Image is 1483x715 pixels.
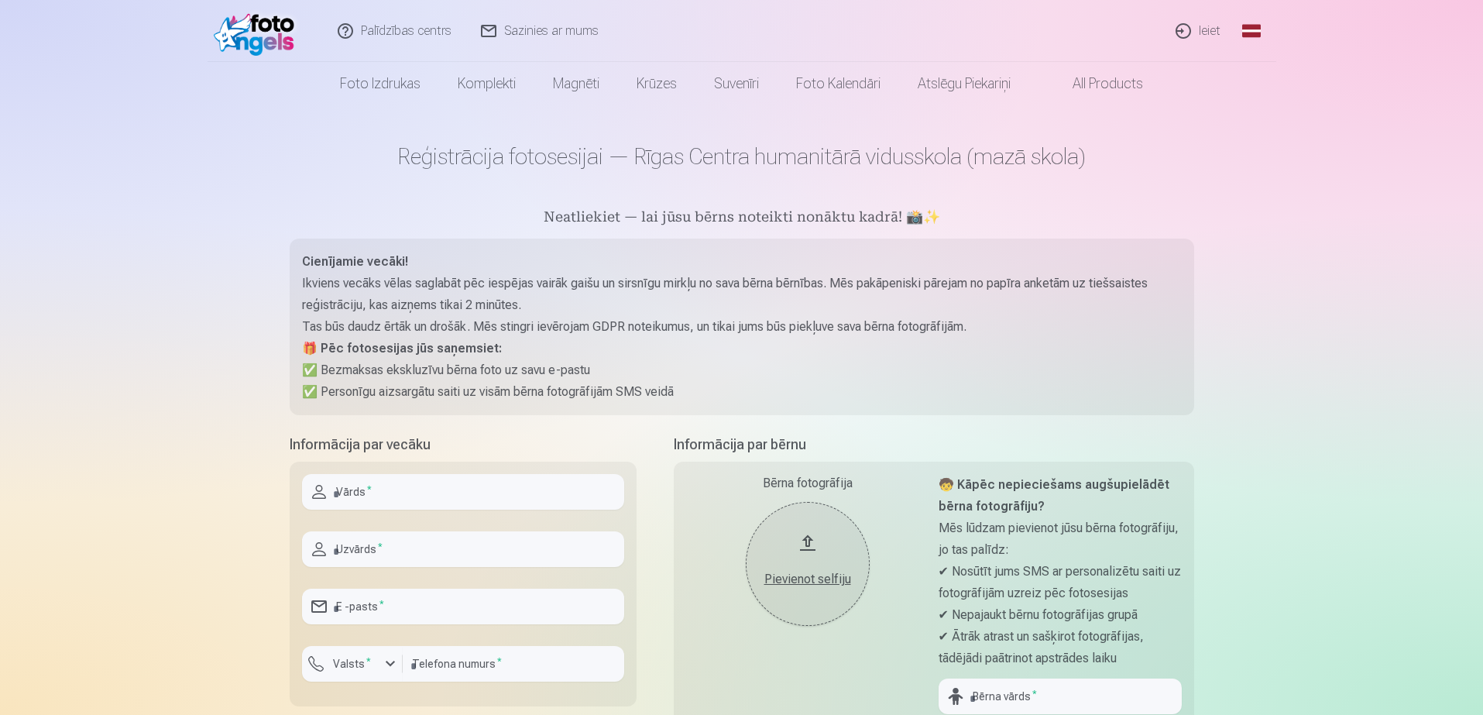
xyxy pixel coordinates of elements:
[899,62,1029,105] a: Atslēgu piekariņi
[290,208,1194,229] h5: Neatliekiet — lai jūsu bērns noteikti nonāktu kadrā! 📸✨
[686,474,929,493] div: Bērna fotogrāfija
[214,6,303,56] img: /fa1
[618,62,695,105] a: Krūzes
[321,62,439,105] a: Foto izdrukas
[746,502,870,626] button: Pievienot selfiju
[761,570,854,589] div: Pievienot selfiju
[290,434,637,455] h5: Informācija par vecāku
[778,62,899,105] a: Foto kalendāri
[302,316,1182,338] p: Tas būs daudz ērtāk un drošāk. Mēs stingri ievērojam GDPR noteikumus, un tikai jums būs piekļuve ...
[674,434,1194,455] h5: Informācija par bērnu
[302,646,403,682] button: Valsts*
[939,626,1182,669] p: ✔ Ātrāk atrast un sašķirot fotogrāfijas, tādējādi paātrinot apstrādes laiku
[302,341,502,356] strong: 🎁 Pēc fotosesijas jūs saņemsiet:
[302,359,1182,381] p: ✅ Bezmaksas ekskluzīvu bērna foto uz savu e-pastu
[939,477,1169,514] strong: 🧒 Kāpēc nepieciešams augšupielādēt bērna fotogrāfiju?
[439,62,534,105] a: Komplekti
[1029,62,1162,105] a: All products
[534,62,618,105] a: Magnēti
[327,656,377,672] label: Valsts
[939,561,1182,604] p: ✔ Nosūtīt jums SMS ar personalizētu saiti uz fotogrāfijām uzreiz pēc fotosesijas
[302,273,1182,316] p: Ikviens vecāks vēlas saglabāt pēc iespējas vairāk gaišu un sirsnīgu mirkļu no sava bērna bērnības...
[695,62,778,105] a: Suvenīri
[302,381,1182,403] p: ✅ Personīgu aizsargātu saiti uz visām bērna fotogrāfijām SMS veidā
[939,604,1182,626] p: ✔ Nepajaukt bērnu fotogrāfijas grupā
[939,517,1182,561] p: Mēs lūdzam pievienot jūsu bērna fotogrāfiju, jo tas palīdz:
[290,143,1194,170] h1: Reģistrācija fotosesijai — Rīgas Centra humanitārā vidusskola (mazā skola)
[302,254,408,269] strong: Cienījamie vecāki!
